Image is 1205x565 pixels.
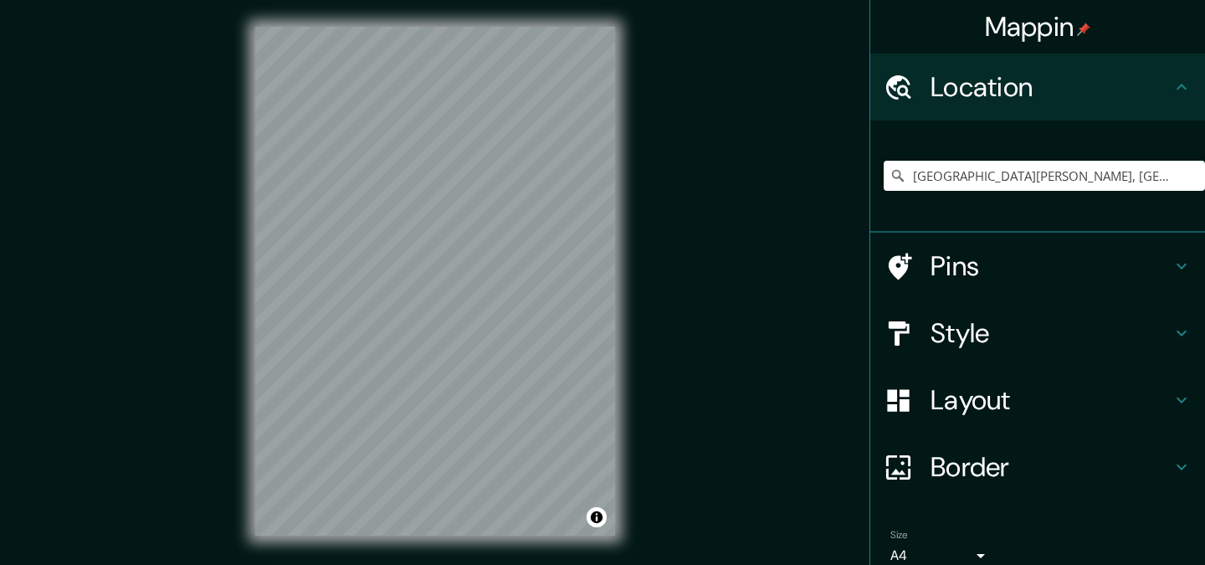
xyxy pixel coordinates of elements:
[587,507,607,527] button: Toggle attribution
[931,450,1172,484] h4: Border
[931,249,1172,283] h4: Pins
[1077,23,1090,36] img: pin-icon.png
[931,383,1172,417] h4: Layout
[870,233,1205,300] div: Pins
[870,367,1205,434] div: Layout
[870,300,1205,367] div: Style
[870,54,1205,121] div: Location
[931,70,1172,104] h4: Location
[870,434,1205,501] div: Border
[255,27,615,536] canvas: Map
[985,10,1091,44] h4: Mappin
[890,528,908,542] label: Size
[884,161,1205,191] input: Pick your city or area
[931,316,1172,350] h4: Style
